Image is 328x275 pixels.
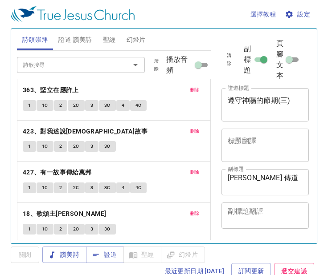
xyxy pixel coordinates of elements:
[228,96,303,113] textarea: 遵守神賜的節期(三)
[99,141,116,152] button: 3C
[130,182,147,193] button: 4C
[42,247,86,263] button: 讚美詩
[190,210,200,218] span: 刪除
[190,127,200,135] span: 刪除
[250,9,276,20] span: 選擇教程
[49,249,79,260] span: 讚美詩
[85,182,98,193] button: 3
[28,101,31,109] span: 1
[130,100,147,111] button: 4C
[37,182,53,193] button: 1C
[23,208,108,219] button: 18、歌頌主[PERSON_NAME]
[59,101,62,109] span: 2
[90,184,93,192] span: 3
[104,184,111,192] span: 3C
[185,85,205,95] button: 刪除
[103,34,116,45] span: 聖經
[190,168,200,176] span: 刪除
[54,100,67,111] button: 2
[221,50,237,69] button: 清除
[22,34,48,45] span: 詩頌崇拜
[116,182,130,193] button: 4
[23,208,107,219] b: 18、歌頌主[PERSON_NAME]
[90,225,93,233] span: 3
[73,142,79,150] span: 2C
[152,57,161,73] span: 清除
[122,184,124,192] span: 4
[99,182,116,193] button: 3C
[244,44,251,76] span: 副標題
[23,126,149,137] button: 423、對我述說[DEMOGRAPHIC_DATA]故事
[54,141,67,152] button: 2
[166,54,193,76] span: 播放音頻
[90,142,93,150] span: 3
[99,100,116,111] button: 3C
[283,6,314,23] button: 設定
[37,100,53,111] button: 1C
[122,101,124,109] span: 4
[86,247,124,263] button: 證道
[58,34,92,45] span: 證道 讚美詩
[23,224,36,235] button: 1
[23,167,92,178] b: 427、有一故事傳給萬邦
[68,100,85,111] button: 2C
[68,182,85,193] button: 2C
[28,184,31,192] span: 1
[59,142,62,150] span: 2
[42,184,48,192] span: 1C
[73,101,79,109] span: 2C
[247,6,280,23] button: 選擇教程
[73,225,79,233] span: 2C
[23,85,79,96] b: 363、堅立在應許上
[23,100,36,111] button: 1
[116,100,130,111] button: 4
[85,224,98,235] button: 3
[37,141,53,152] button: 1C
[185,126,205,137] button: 刪除
[104,225,111,233] span: 3C
[28,142,31,150] span: 1
[11,6,135,22] img: True Jesus Church
[287,9,310,20] span: 設定
[227,52,232,68] span: 清除
[85,100,98,111] button: 3
[42,142,48,150] span: 1C
[23,85,80,96] button: 363、堅立在應許上
[93,249,117,260] span: 證道
[59,225,62,233] span: 2
[42,225,48,233] span: 1C
[104,142,111,150] span: 3C
[85,141,98,152] button: 3
[59,184,62,192] span: 2
[228,174,303,190] textarea: [PERSON_NAME] 傳道
[68,141,85,152] button: 2C
[42,101,48,109] span: 1C
[28,225,31,233] span: 1
[23,167,93,178] button: 427、有一故事傳給萬邦
[276,38,284,81] span: 頁腳文本
[54,182,67,193] button: 2
[135,184,142,192] span: 4C
[37,224,53,235] button: 1C
[129,59,142,71] button: Open
[73,184,79,192] span: 2C
[99,224,116,235] button: 3C
[23,141,36,152] button: 1
[23,182,36,193] button: 1
[190,86,200,94] span: 刪除
[127,34,146,45] span: 幻燈片
[185,167,205,178] button: 刪除
[135,101,142,109] span: 4C
[68,224,85,235] button: 2C
[23,126,148,137] b: 423、對我述說[DEMOGRAPHIC_DATA]故事
[54,224,67,235] button: 2
[104,101,111,109] span: 3C
[185,208,205,219] button: 刪除
[147,56,166,74] button: 清除
[90,101,93,109] span: 3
